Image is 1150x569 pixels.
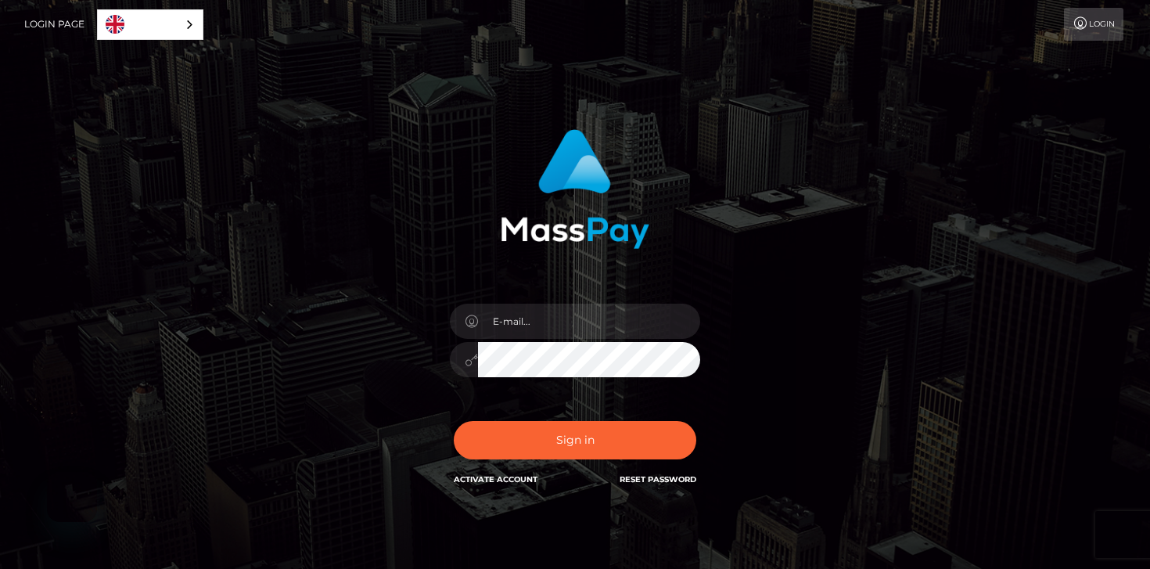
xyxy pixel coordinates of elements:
a: English [98,10,203,39]
button: Sign in [454,421,696,459]
div: Language [97,9,203,40]
aside: Language selected: English [97,9,203,40]
a: Reset Password [620,474,696,484]
img: MassPay Login [501,129,649,249]
a: Login [1064,8,1123,41]
a: Login Page [24,8,84,41]
a: Activate Account [454,474,537,484]
iframe: Button to launch messaging window [47,472,97,522]
input: E-mail... [478,304,700,339]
